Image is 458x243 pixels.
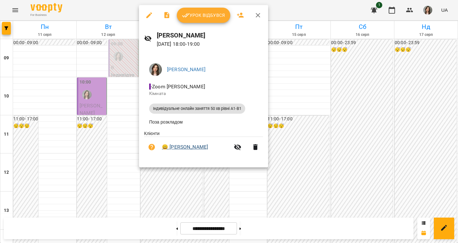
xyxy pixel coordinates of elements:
a: 😀 [PERSON_NAME] [162,143,208,151]
ul: Клієнти [144,130,263,160]
button: Урок відбувся [177,8,230,23]
a: [PERSON_NAME] [167,66,205,72]
p: [DATE] 18:00 - 19:00 [157,40,263,48]
h6: [PERSON_NAME] [157,30,263,40]
li: Поза розкладом [144,116,263,128]
span: Індивідуальне онлайн заняття 50 хв рівні А1-В1 [149,106,245,111]
img: b4b2e5f79f680e558d085f26e0f4a95b.jpg [149,63,162,76]
span: Урок відбувся [182,11,225,19]
p: Кімната [149,91,258,97]
span: - Zoom [PERSON_NAME] [149,84,206,90]
button: Візит ще не сплачено. Додати оплату? [144,139,159,155]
